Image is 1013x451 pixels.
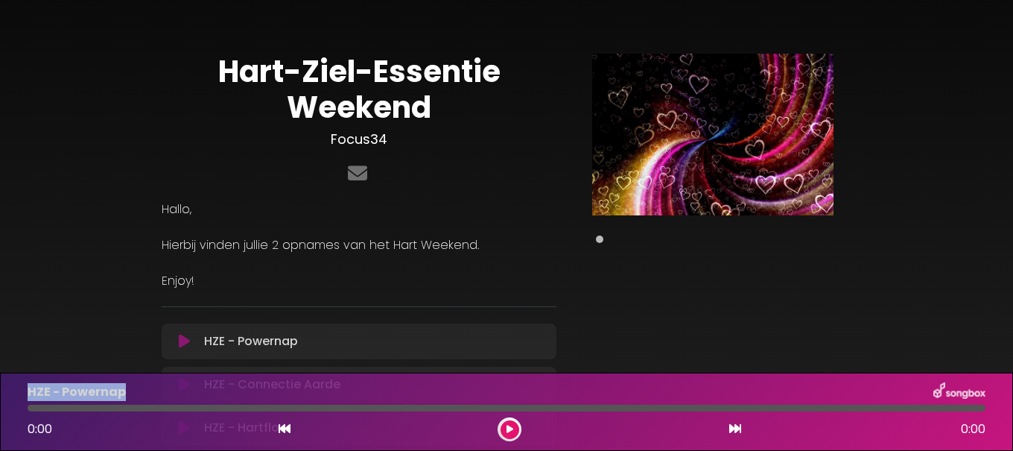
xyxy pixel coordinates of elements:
[162,236,556,254] p: Hierbij vinden jullie 2 opnames van het Hart Weekend.
[204,332,298,350] p: HZE - Powernap
[162,201,556,218] p: Hallo,
[162,272,556,290] p: Enjoy!
[933,382,985,402] img: songbox-logo-white.png
[28,383,126,401] p: HZE - Powernap
[162,54,556,125] h1: Hart-Ziel-Essentie Weekend
[961,420,985,438] span: 0:00
[28,420,52,438] span: 0:00
[162,131,556,148] h3: Focus34
[592,54,833,215] img: Main Media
